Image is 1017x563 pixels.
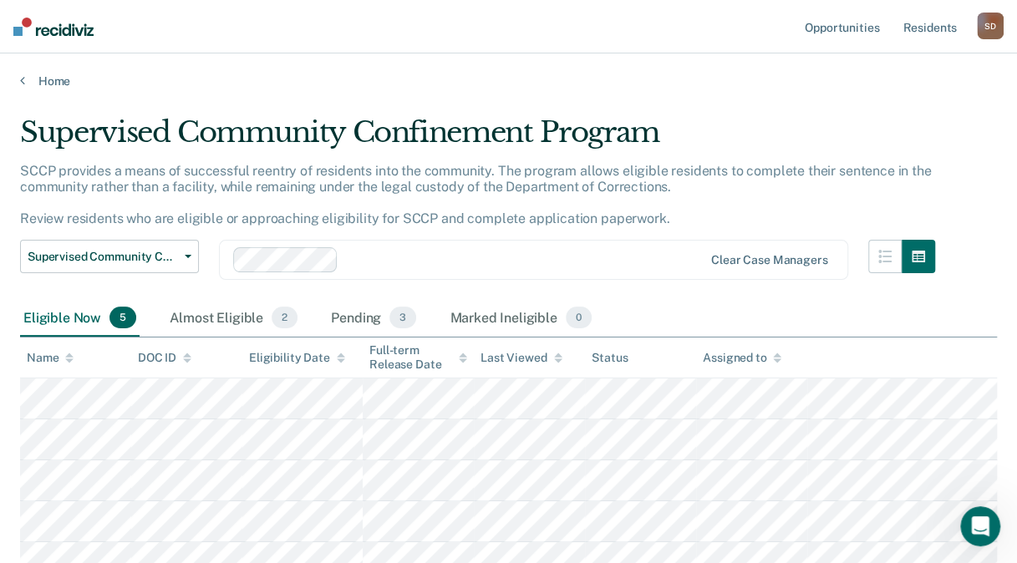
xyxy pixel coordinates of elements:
[272,307,297,328] span: 2
[369,343,467,372] div: Full-term Release Date
[109,307,136,328] span: 5
[138,351,191,365] div: DOC ID
[27,351,74,365] div: Name
[711,253,827,267] div: Clear case managers
[566,307,592,328] span: 0
[481,351,562,365] div: Last Viewed
[592,351,628,365] div: Status
[977,13,1004,39] div: S D
[20,240,199,273] button: Supervised Community Confinement Program
[20,115,935,163] div: Supervised Community Confinement Program
[20,300,140,337] div: Eligible Now5
[389,307,416,328] span: 3
[13,18,94,36] img: Recidiviz
[977,13,1004,39] button: SD
[20,163,931,227] p: SCCP provides a means of successful reentry of residents into the community. The program allows e...
[960,506,1000,546] iframe: Intercom live chat
[703,351,781,365] div: Assigned to
[28,250,178,264] span: Supervised Community Confinement Program
[328,300,420,337] div: Pending3
[446,300,595,337] div: Marked Ineligible0
[166,300,301,337] div: Almost Eligible2
[20,74,997,89] a: Home
[249,351,345,365] div: Eligibility Date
